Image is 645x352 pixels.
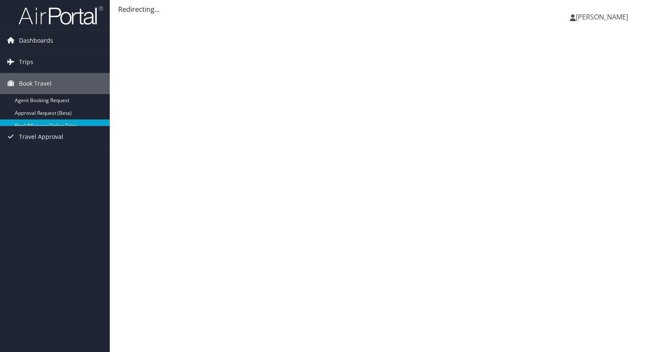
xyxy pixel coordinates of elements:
a: [PERSON_NAME] [570,4,637,30]
span: Book Travel [19,73,51,94]
span: Travel Approval [19,126,63,147]
span: Trips [19,51,33,73]
img: airportal-logo.png [19,5,103,25]
span: Dashboards [19,30,53,51]
div: Redirecting... [118,4,637,14]
span: [PERSON_NAME] [576,12,628,22]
